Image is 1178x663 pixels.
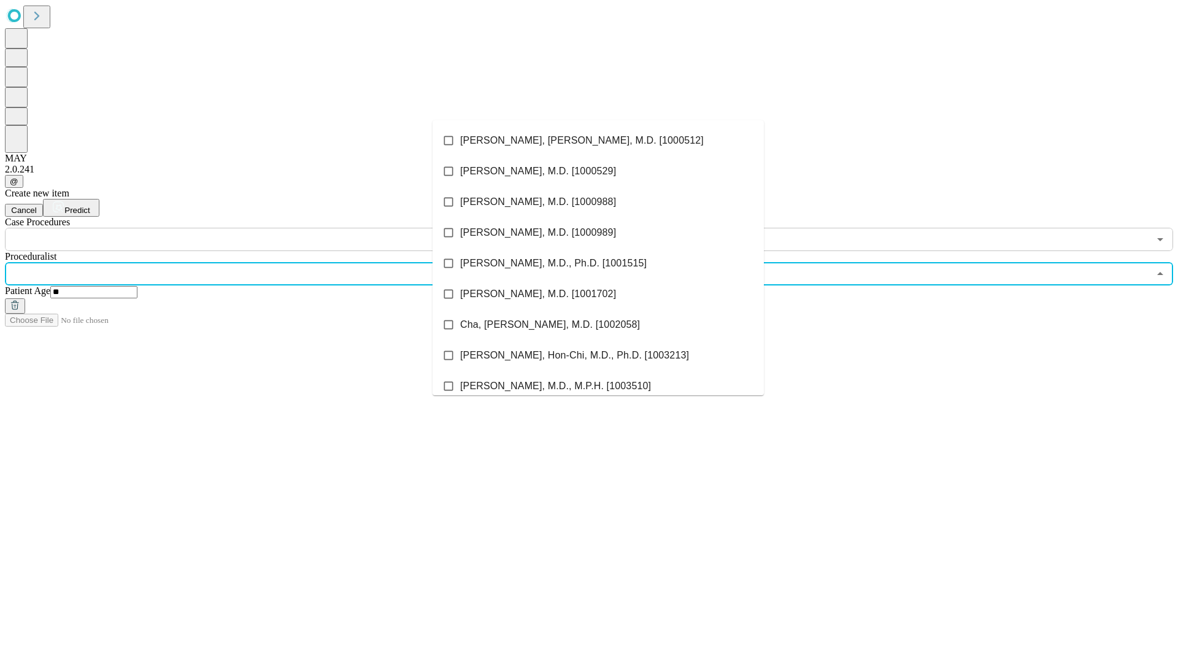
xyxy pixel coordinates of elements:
[460,225,616,240] span: [PERSON_NAME], M.D. [1000989]
[460,164,616,179] span: [PERSON_NAME], M.D. [1000529]
[460,195,616,209] span: [PERSON_NAME], M.D. [1000988]
[5,188,69,198] span: Create new item
[5,164,1173,175] div: 2.0.241
[11,206,37,215] span: Cancel
[460,379,651,394] span: [PERSON_NAME], M.D., M.P.H. [1003510]
[1152,265,1169,282] button: Close
[5,204,43,217] button: Cancel
[10,177,18,186] span: @
[460,287,616,301] span: [PERSON_NAME], M.D. [1001702]
[460,133,704,148] span: [PERSON_NAME], [PERSON_NAME], M.D. [1000512]
[43,199,99,217] button: Predict
[64,206,90,215] span: Predict
[460,317,640,332] span: Cha, [PERSON_NAME], M.D. [1002058]
[1152,231,1169,248] button: Open
[5,153,1173,164] div: MAY
[5,251,56,262] span: Proceduralist
[5,217,70,227] span: Scheduled Procedure
[5,175,23,188] button: @
[460,348,689,363] span: [PERSON_NAME], Hon-Chi, M.D., Ph.D. [1003213]
[460,256,647,271] span: [PERSON_NAME], M.D., Ph.D. [1001515]
[5,285,50,296] span: Patient Age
